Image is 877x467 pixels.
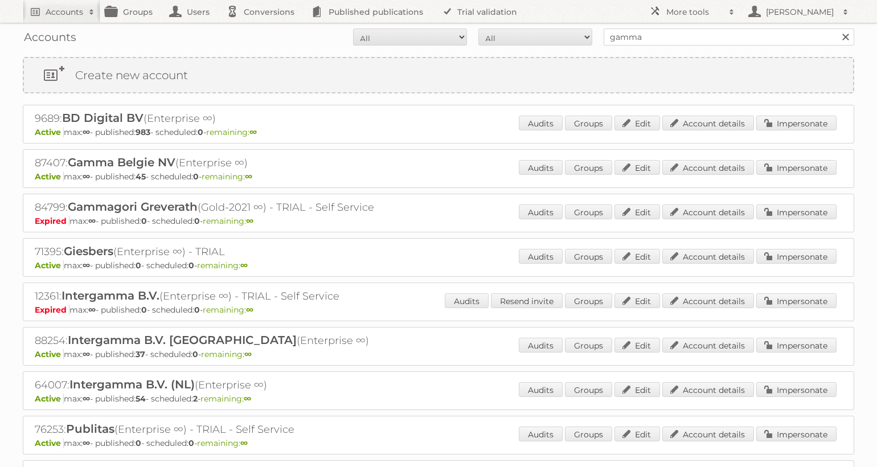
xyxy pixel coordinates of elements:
[35,333,433,348] h2: 88254: (Enterprise ∞)
[64,244,113,258] span: Giesbers
[614,116,660,130] a: Edit
[35,305,842,315] p: max: - published: - scheduled: -
[136,260,141,271] strong: 0
[35,216,842,226] p: max: - published: - scheduled: -
[35,127,64,137] span: Active
[662,160,754,175] a: Account details
[662,427,754,441] a: Account details
[240,260,248,271] strong: ∞
[83,171,90,182] strong: ∞
[35,422,433,437] h2: 76253: (Enterprise ∞) - TRIAL - Self Service
[244,349,252,359] strong: ∞
[614,293,660,308] a: Edit
[35,394,842,404] p: max: - published: - scheduled: -
[68,333,297,347] span: Intergamma B.V. [GEOGRAPHIC_DATA]
[201,349,252,359] span: remaining:
[756,249,837,264] a: Impersonate
[666,6,723,18] h2: More tools
[24,58,853,92] a: Create new account
[565,160,612,175] a: Groups
[756,116,837,130] a: Impersonate
[662,382,754,397] a: Account details
[35,127,842,137] p: max: - published: - scheduled: -
[136,127,150,137] strong: 983
[35,260,64,271] span: Active
[136,171,146,182] strong: 45
[193,394,198,404] strong: 2
[35,438,64,448] span: Active
[35,171,64,182] span: Active
[206,127,257,137] span: remaining:
[62,111,144,125] span: BD Digital BV
[565,204,612,219] a: Groups
[68,155,175,169] span: Gamma Belgie NV
[662,249,754,264] a: Account details
[35,216,69,226] span: Expired
[35,378,433,392] h2: 64007: (Enterprise ∞)
[756,427,837,441] a: Impersonate
[203,216,253,226] span: remaining:
[141,305,147,315] strong: 0
[35,438,842,448] p: max: - published: - scheduled: -
[35,171,842,182] p: max: - published: - scheduled: -
[240,438,248,448] strong: ∞
[194,305,200,315] strong: 0
[83,349,90,359] strong: ∞
[614,204,660,219] a: Edit
[662,116,754,130] a: Account details
[136,349,145,359] strong: 37
[202,171,252,182] span: remaining:
[445,293,489,308] a: Audits
[194,216,200,226] strong: 0
[66,422,114,436] span: Publitas
[246,305,253,315] strong: ∞
[491,293,563,308] a: Resend invite
[198,127,203,137] strong: 0
[756,338,837,353] a: Impersonate
[203,305,253,315] span: remaining:
[35,260,842,271] p: max: - published: - scheduled: -
[200,394,251,404] span: remaining:
[662,293,754,308] a: Account details
[35,200,433,215] h2: 84799: (Gold-2021 ∞) - TRIAL - Self Service
[565,293,612,308] a: Groups
[141,216,147,226] strong: 0
[519,116,563,130] a: Audits
[519,338,563,353] a: Audits
[565,338,612,353] a: Groups
[614,338,660,353] a: Edit
[519,204,563,219] a: Audits
[35,349,64,359] span: Active
[756,382,837,397] a: Impersonate
[83,127,90,137] strong: ∞
[35,305,69,315] span: Expired
[188,438,194,448] strong: 0
[614,382,660,397] a: Edit
[244,394,251,404] strong: ∞
[69,378,195,391] span: Intergamma B.V. (NL)
[614,427,660,441] a: Edit
[35,155,433,170] h2: 87407: (Enterprise ∞)
[245,171,252,182] strong: ∞
[68,200,198,214] span: Gammagori Greverath
[756,204,837,219] a: Impersonate
[35,244,433,259] h2: 71395: (Enterprise ∞) - TRIAL
[614,249,660,264] a: Edit
[197,260,248,271] span: remaining:
[136,438,141,448] strong: 0
[249,127,257,137] strong: ∞
[565,249,612,264] a: Groups
[35,349,842,359] p: max: - published: - scheduled: -
[565,116,612,130] a: Groups
[88,216,96,226] strong: ∞
[756,160,837,175] a: Impersonate
[565,427,612,441] a: Groups
[756,293,837,308] a: Impersonate
[83,260,90,271] strong: ∞
[136,394,146,404] strong: 54
[35,394,64,404] span: Active
[192,349,198,359] strong: 0
[193,171,199,182] strong: 0
[519,382,563,397] a: Audits
[763,6,837,18] h2: [PERSON_NAME]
